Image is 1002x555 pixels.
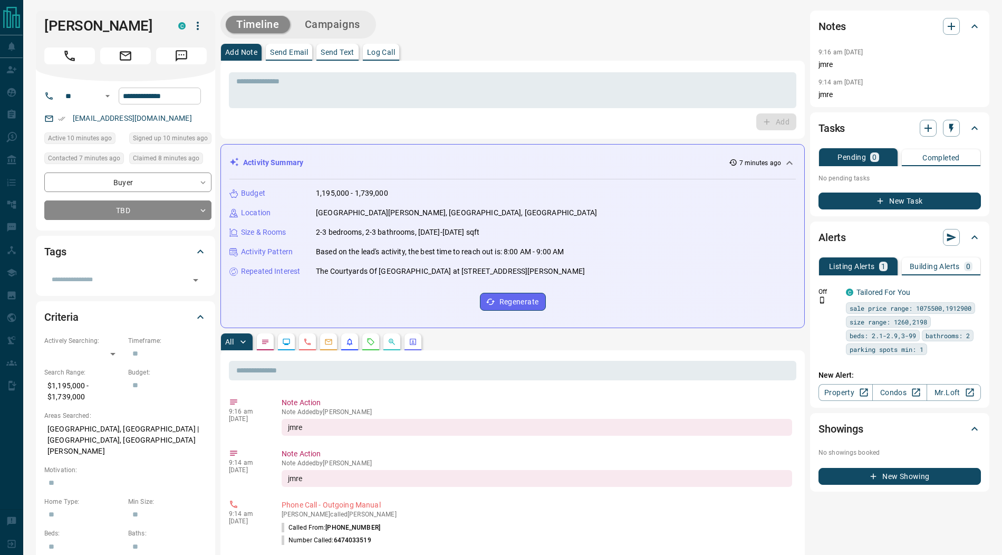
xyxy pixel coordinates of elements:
[73,114,192,122] a: [EMAIL_ADDRESS][DOMAIN_NAME]
[818,448,981,457] p: No showings booked
[128,497,207,506] p: Min Size:
[926,330,970,341] span: bathrooms: 2
[133,133,208,143] span: Signed up 10 minutes ago
[282,460,792,467] p: Note Added by [PERSON_NAME]
[229,459,266,466] p: 9:14 am
[58,115,65,122] svg: Email Verified
[261,338,269,346] svg: Notes
[178,22,186,30] div: condos.ca
[303,338,312,346] svg: Calls
[44,17,162,34] h1: [PERSON_NAME]
[324,338,333,346] svg: Emails
[818,416,981,442] div: Showings
[44,200,211,220] div: TBD
[966,263,970,270] p: 0
[856,288,910,296] a: Tailored For You
[818,296,826,304] svg: Push Notification Only
[818,287,840,296] p: Off
[229,466,266,474] p: [DATE]
[282,511,792,518] p: [PERSON_NAME] called [PERSON_NAME]
[818,225,981,250] div: Alerts
[345,338,354,346] svg: Listing Alerts
[188,273,203,288] button: Open
[282,419,792,436] div: jmre
[225,49,257,56] p: Add Note
[229,415,266,423] p: [DATE]
[881,263,885,270] p: 1
[44,465,207,475] p: Motivation:
[282,397,792,408] p: Note Action
[128,336,207,346] p: Timeframe:
[818,468,981,485] button: New Showing
[294,16,371,33] button: Campaigns
[321,49,354,56] p: Send Text
[282,408,792,416] p: Note Added by [PERSON_NAME]
[818,49,863,56] p: 9:16 am [DATE]
[367,338,375,346] svg: Requests
[241,266,300,277] p: Repeated Interest
[388,338,396,346] svg: Opportunities
[818,18,846,35] h2: Notes
[850,303,971,313] span: sale price range: 1075500,1912900
[818,370,981,381] p: New Alert:
[241,188,265,199] p: Budget
[818,116,981,141] div: Tasks
[850,344,923,355] span: parking spots min: 1
[101,90,114,102] button: Open
[818,229,846,246] h2: Alerts
[818,89,981,100] p: jmre
[282,338,291,346] svg: Lead Browsing Activity
[872,154,876,161] p: 0
[316,207,597,218] p: [GEOGRAPHIC_DATA][PERSON_NAME], [GEOGRAPHIC_DATA], [GEOGRAPHIC_DATA]
[44,497,123,506] p: Home Type:
[133,153,199,164] span: Claimed 8 minutes ago
[334,537,371,544] span: 6474033519
[818,170,981,186] p: No pending tasks
[229,153,796,173] div: Activity Summary7 minutes ago
[282,535,371,545] p: Number Called:
[910,263,960,270] p: Building Alerts
[818,59,981,70] p: jmre
[156,47,207,64] span: Message
[44,529,123,538] p: Beds:
[846,289,853,296] div: condos.ca
[241,207,271,218] p: Location
[44,377,123,406] p: $1,195,000 - $1,739,000
[270,49,308,56] p: Send Email
[48,133,112,143] span: Active 10 minutes ago
[829,263,875,270] p: Listing Alerts
[44,243,66,260] h2: Tags
[129,132,211,147] div: Wed Aug 13 2025
[367,49,395,56] p: Log Call
[282,470,792,487] div: jmre
[44,420,207,460] p: [GEOGRAPHIC_DATA], [GEOGRAPHIC_DATA] | [GEOGRAPHIC_DATA], [GEOGRAPHIC_DATA][PERSON_NAME]
[48,153,120,164] span: Contacted 7 minutes ago
[44,47,95,64] span: Call
[818,384,873,401] a: Property
[818,193,981,209] button: New Task
[316,188,388,199] p: 1,195,000 - 1,739,000
[282,448,792,460] p: Note Action
[225,338,234,346] p: All
[128,368,207,377] p: Budget:
[44,368,123,377] p: Search Range:
[241,227,286,238] p: Size & Rooms
[282,523,380,532] p: Called From:
[837,154,866,161] p: Pending
[44,304,207,330] div: Criteria
[44,132,124,147] div: Wed Aug 13 2025
[927,384,981,401] a: Mr.Loft
[44,239,207,264] div: Tags
[818,79,863,86] p: 9:14 am [DATE]
[243,157,303,168] p: Activity Summary
[480,293,546,311] button: Regenerate
[128,529,207,538] p: Baths:
[818,14,981,39] div: Notes
[850,317,927,327] span: size range: 1260,2198
[409,338,417,346] svg: Agent Actions
[44,173,211,192] div: Buyer
[850,330,916,341] span: beds: 2.1-2.9,3-99
[316,266,585,277] p: The Courtyards Of [GEOGRAPHIC_DATA] at [STREET_ADDRESS][PERSON_NAME]
[739,158,781,168] p: 7 minutes ago
[241,246,293,257] p: Activity Pattern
